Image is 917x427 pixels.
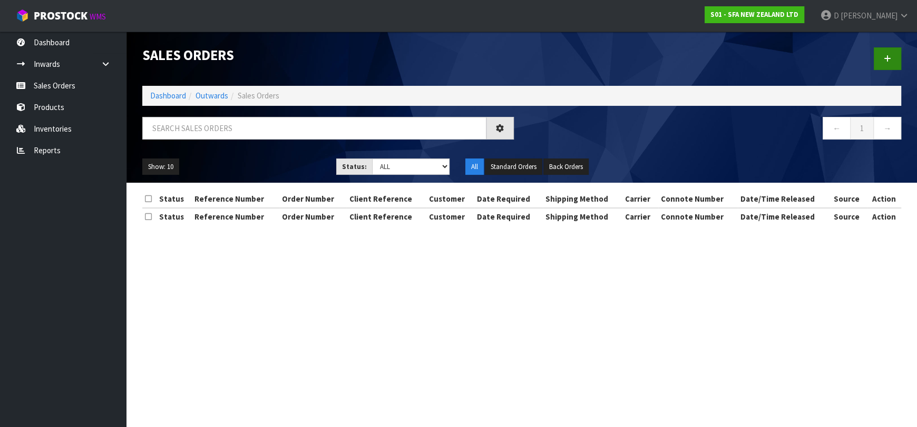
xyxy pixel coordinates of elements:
button: All [465,158,484,175]
a: Dashboard [150,91,186,101]
a: → [873,117,901,140]
small: WMS [90,12,106,22]
th: Status [157,191,192,207]
th: Client Reference [346,191,426,207]
th: Client Reference [346,208,426,225]
th: Source [831,191,867,207]
th: Connote Number [658,208,738,225]
a: 1 [850,117,874,140]
th: Source [831,208,867,225]
input: Search sales orders [142,117,486,140]
span: ProStock [34,9,87,23]
nav: Page navigation [530,117,901,143]
th: Customer [426,191,474,207]
img: cube-alt.png [16,9,29,22]
th: Action [867,191,902,207]
th: Order Number [279,191,347,207]
button: Show: 10 [142,158,179,175]
th: Carrier [622,191,658,207]
strong: S01 - SFA NEW ZEALAND LTD [710,10,798,19]
th: Action [867,208,902,225]
button: Standard Orders [485,158,542,175]
th: Status [157,208,192,225]
th: Reference Number [192,191,279,207]
span: [PERSON_NAME] [841,11,898,21]
a: Outwards [196,91,228,101]
th: Date/Time Released [738,191,831,207]
th: Connote Number [658,191,738,207]
button: Back Orders [543,158,589,175]
th: Order Number [279,208,347,225]
th: Shipping Method [543,191,622,207]
th: Carrier [622,208,658,225]
th: Date/Time Released [738,208,831,225]
th: Customer [426,208,474,225]
a: ← [823,117,851,140]
th: Reference Number [192,208,279,225]
strong: Status: [342,162,367,171]
span: Sales Orders [238,91,279,101]
th: Date Required [474,208,543,225]
h1: Sales Orders [142,47,514,63]
span: D [834,11,839,21]
th: Shipping Method [543,208,622,225]
th: Date Required [474,191,543,207]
